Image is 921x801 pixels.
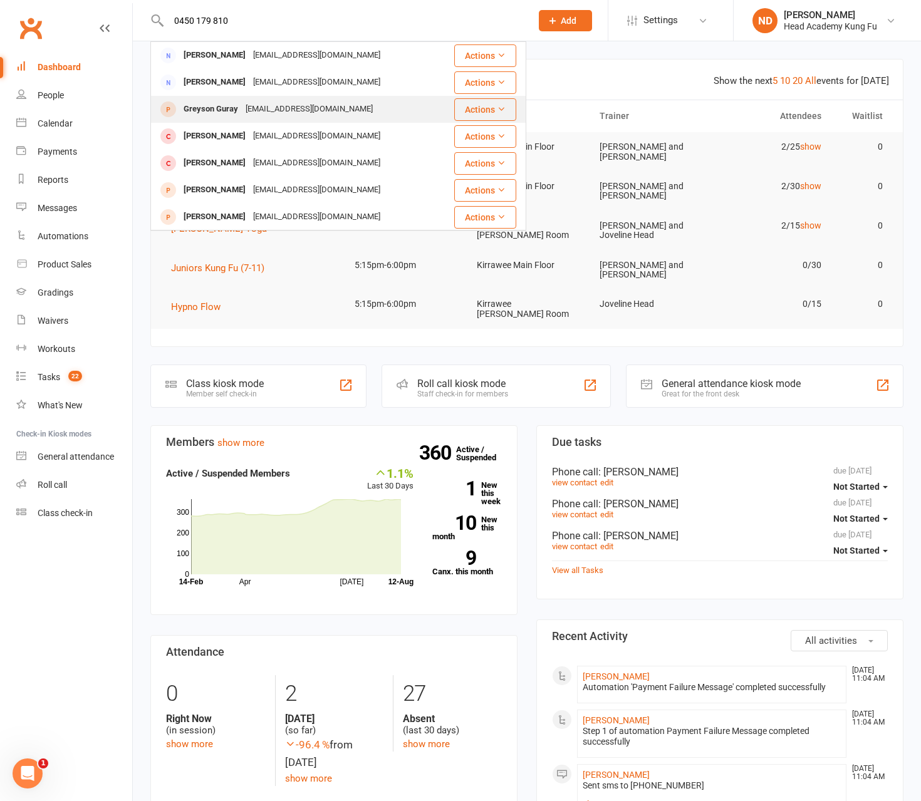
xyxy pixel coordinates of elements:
[180,208,249,226] div: [PERSON_NAME]
[38,452,114,462] div: General attendance
[598,498,679,510] span: : [PERSON_NAME]
[598,530,679,542] span: : [PERSON_NAME]
[16,391,132,420] a: What's New
[454,71,516,94] button: Actions
[38,62,81,72] div: Dashboard
[38,372,60,382] div: Tasks
[16,138,132,166] a: Payments
[16,222,132,251] a: Automations
[166,713,266,725] strong: Right Now
[752,8,778,33] div: ND
[285,738,330,751] span: -96.4 %
[38,316,68,326] div: Waivers
[38,90,64,100] div: People
[833,211,894,240] td: 0
[846,765,887,781] time: [DATE] 11:04 AM
[466,251,588,280] td: Kirrawee Main Floor
[432,550,502,576] a: 9Canx. this month
[784,9,877,21] div: [PERSON_NAME]
[805,75,816,86] a: All
[466,172,588,201] td: Kirrawee Main Floor
[846,710,887,726] time: [DATE] 11:04 AM
[833,539,888,562] button: Not Started
[343,251,466,280] td: 5:15pm-6:00pm
[552,510,597,519] a: view contact
[454,179,516,202] button: Actions
[588,289,710,319] td: Joveline Head
[38,175,68,185] div: Reports
[552,542,597,551] a: view contact
[454,125,516,148] button: Actions
[166,436,502,448] h3: Members
[710,289,833,319] td: 0/15
[180,181,249,199] div: [PERSON_NAME]
[583,770,650,780] a: [PERSON_NAME]
[16,251,132,279] a: Product Sales
[419,443,456,462] strong: 360
[456,436,511,471] a: 360Active / Suspended
[643,6,678,34] span: Settings
[38,231,88,241] div: Automations
[180,73,249,91] div: [PERSON_NAME]
[166,468,290,479] strong: Active / Suspended Members
[403,713,502,725] strong: Absent
[165,12,523,29] input: Search...
[800,181,821,191] a: show
[38,480,67,490] div: Roll call
[166,713,266,736] div: (in session)
[454,152,516,175] button: Actions
[249,46,384,65] div: [EMAIL_ADDRESS][DOMAIN_NAME]
[773,75,778,86] a: 5
[180,154,249,172] div: [PERSON_NAME]
[166,738,213,750] a: show more
[38,147,77,157] div: Payments
[16,499,132,527] a: Class kiosk mode
[38,259,91,269] div: Product Sales
[432,549,476,567] strong: 9
[552,436,888,448] h3: Due tasks
[171,301,221,313] span: Hypno Flow
[588,132,710,172] td: [PERSON_NAME] and [PERSON_NAME]
[166,675,266,713] div: 0
[285,713,384,725] strong: [DATE]
[186,378,264,390] div: Class kiosk mode
[16,110,132,138] a: Calendar
[16,335,132,363] a: Workouts
[780,75,790,86] a: 10
[242,100,377,118] div: [EMAIL_ADDRESS][DOMAIN_NAME]
[552,466,888,478] div: Phone call
[600,510,613,519] a: edit
[38,287,73,297] div: Gradings
[171,299,229,314] button: Hypno Flow
[583,780,704,790] span: Sent sms to [PHONE_NUMBER]
[16,194,132,222] a: Messages
[662,378,801,390] div: General attendance kiosk mode
[791,630,888,651] button: All activities
[16,166,132,194] a: Reports
[833,289,894,319] td: 0
[432,481,502,505] a: 1New this week
[249,154,384,172] div: [EMAIL_ADDRESS][DOMAIN_NAME]
[714,73,889,88] div: Show the next events for [DATE]
[833,507,888,530] button: Not Started
[600,542,613,551] a: edit
[217,437,264,448] a: show more
[16,307,132,335] a: Waivers
[552,530,888,542] div: Phone call
[710,100,833,132] th: Attendees
[793,75,803,86] a: 20
[367,466,414,480] div: 1.1%
[662,390,801,398] div: Great for the front desk
[166,646,502,658] h3: Attendance
[432,479,476,498] strong: 1
[833,100,894,132] th: Waitlist
[403,738,450,750] a: show more
[833,514,880,524] span: Not Started
[583,715,650,725] a: [PERSON_NAME]
[710,172,833,201] td: 2/30
[710,211,833,240] td: 2/15
[583,682,841,693] div: Automation 'Payment Failure Message' completed successfully
[180,100,242,118] div: Greyson Guray
[466,211,588,251] td: Kirrawee [PERSON_NAME] Room
[180,46,249,65] div: [PERSON_NAME]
